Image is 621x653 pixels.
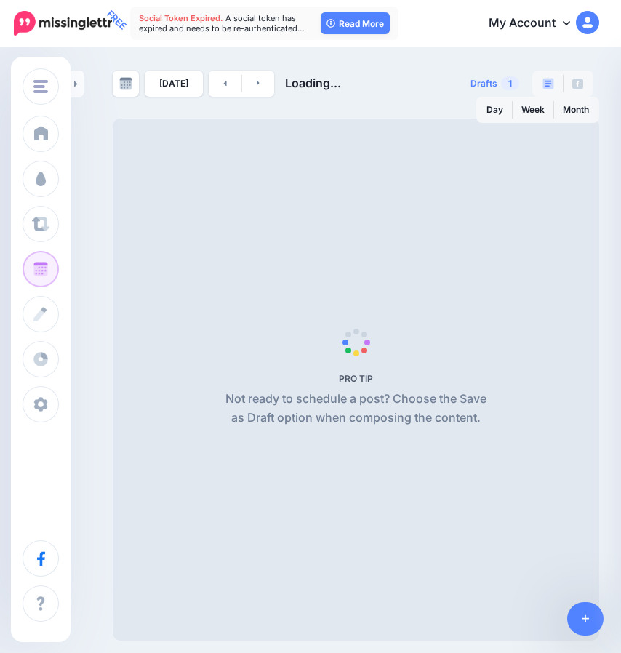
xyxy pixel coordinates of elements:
img: calendar-grey-darker.png [119,77,132,90]
span: A social token has expired and needs to be re-authenticated… [139,13,305,33]
h5: PRO TIP [220,373,492,384]
a: Drafts1 [462,71,528,97]
img: paragraph-boxed.png [542,78,554,89]
a: My Account [474,6,599,41]
a: [DATE] [145,71,203,97]
img: menu.png [33,80,48,93]
span: Social Token Expired. [139,13,223,23]
a: Week [513,98,553,121]
span: 1 [501,76,519,90]
a: Month [554,98,598,121]
img: Missinglettr [14,11,112,36]
span: Loading... [285,76,341,90]
a: Read More [321,12,390,34]
span: Drafts [470,79,497,88]
a: FREE [14,7,112,39]
a: Day [478,98,512,121]
img: facebook-grey-square.png [572,79,583,89]
span: FREE [102,5,132,35]
p: Not ready to schedule a post? Choose the Save as Draft option when composing the content. [220,390,492,428]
